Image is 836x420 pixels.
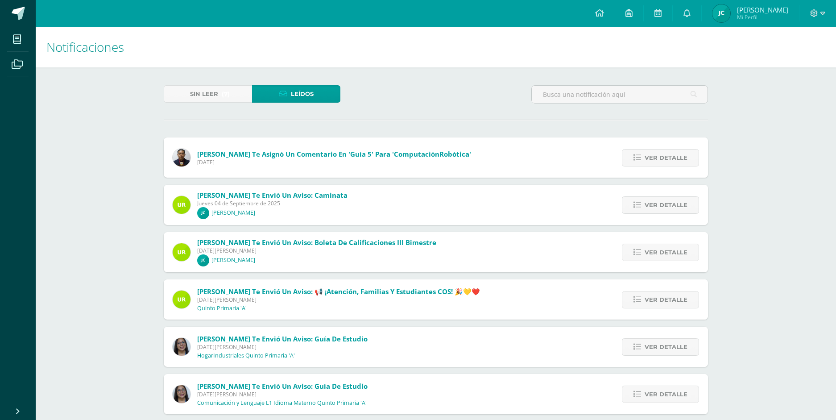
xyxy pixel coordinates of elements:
span: Ver detalle [645,150,687,166]
span: [PERSON_NAME] te envió un aviso: Guía de Estudio [197,334,368,343]
img: b26c9f858939c81e3582dc868291869f.png [173,243,190,261]
span: Ver detalle [645,291,687,308]
img: b26c9f858939c81e3582dc868291869f.png [173,291,190,308]
span: [DATE][PERSON_NAME] [197,343,368,351]
p: Comunicación y Lenguaje L1 Idioma Materno Quinto Primaria 'A' [197,399,367,407]
span: Ver detalle [645,244,687,261]
span: [PERSON_NAME] te envió un aviso: 📢 ¡Atención, familias y estudiantes COS! 🎉💛❤️ [197,287,480,296]
span: [PERSON_NAME] te asignó un comentario en 'Guía 5' para 'ComputaciónRobótica' [197,150,471,158]
span: Sin leer [190,86,218,102]
img: 0dfcbdca9b436462a0828cd7a1644289.png [197,207,209,219]
span: [PERSON_NAME] te envió un aviso: Caminata [197,191,348,200]
img: b26c9f858939c81e3582dc868291869f.png [173,196,190,214]
span: Mi Perfil [737,13,788,21]
span: [PERSON_NAME] te envió un aviso: Guía de Estudio [197,382,368,391]
img: 63b025e05e2674fa2c4b68c162dd1c4e.png [173,149,190,166]
img: 90c3bb5543f2970d9a0839e1ce488333.png [173,338,190,356]
span: [PERSON_NAME] te envió un aviso: Boleta de calificaciones III Bimestre [197,238,436,247]
img: 7f437894e29d02b7b1abd35de6b0bb29.png [712,4,730,22]
span: [DATE][PERSON_NAME] [197,296,480,304]
img: 0dfcbdca9b436462a0828cd7a1644289.png [197,254,209,266]
p: HogarIndustriales Quinto Primaria 'A' [197,352,295,359]
span: [DATE][PERSON_NAME] [197,391,368,398]
span: Ver detalle [645,386,687,403]
a: Sin leer(7) [164,85,252,103]
a: Leídos [252,85,340,103]
span: Ver detalle [645,339,687,355]
span: Ver detalle [645,197,687,213]
span: Leídos [291,86,314,102]
span: [DATE][PERSON_NAME] [197,247,436,254]
span: [DATE] [197,158,471,166]
p: [PERSON_NAME] [211,257,255,264]
p: Quinto Primaria 'A' [197,305,247,312]
span: Notificaciones [46,38,124,55]
span: [PERSON_NAME] [737,5,788,14]
p: [PERSON_NAME] [211,209,255,216]
img: 90c3bb5543f2970d9a0839e1ce488333.png [173,385,190,403]
span: Jueves 04 de Septiembre de 2025 [197,200,348,207]
input: Busca una notificación aquí [532,86,708,103]
span: (7) [222,86,230,102]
